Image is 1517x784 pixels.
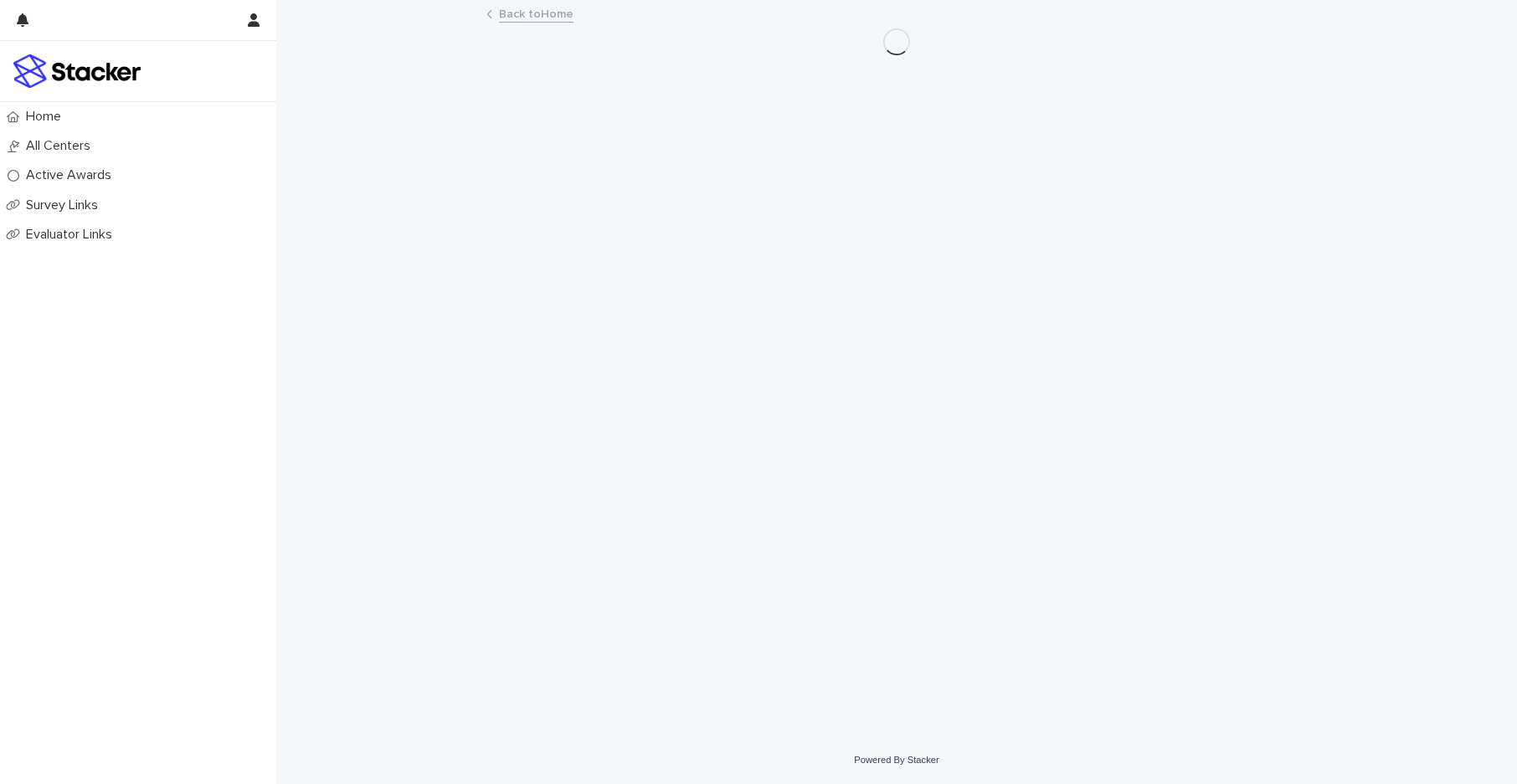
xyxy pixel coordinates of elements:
p: Active Awards [19,167,125,183]
a: Back toHome [499,3,573,23]
a: Powered By Stacker [854,755,938,765]
img: stacker-logo-colour.png [13,54,141,88]
p: All Centers [19,138,104,154]
p: Evaluator Links [19,227,126,243]
p: Home [19,109,75,125]
p: Survey Links [19,197,111,213]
